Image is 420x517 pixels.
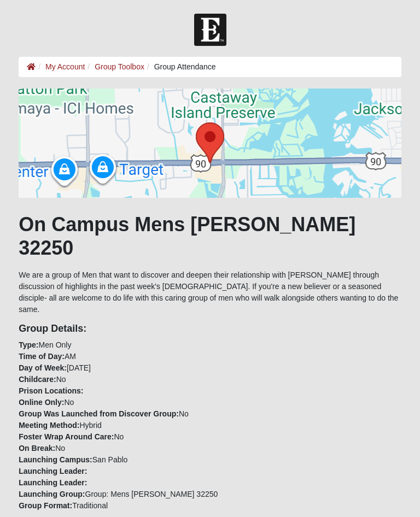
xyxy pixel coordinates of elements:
strong: Group Was Launched from Discover Group: [19,409,179,418]
div: Men Only AM [DATE] No No No Hybrid No No San Pablo Group: Mens [PERSON_NAME] 32250 Traditional [10,323,410,512]
a: Group Toolbox [95,62,144,71]
strong: Prison Locations: [19,386,83,395]
h1: On Campus Mens [PERSON_NAME] 32250 [19,213,401,260]
strong: Launching Leader: [19,478,87,487]
strong: Online Only: [19,398,64,407]
strong: Launching Campus: [19,455,92,464]
a: My Account [45,62,85,71]
strong: Foster Wrap Around Care: [19,432,114,441]
li: Group Attendance [144,61,216,73]
strong: Meeting Method: [19,421,79,430]
strong: Type: [19,340,38,349]
strong: Launching Leader: [19,467,87,475]
h4: Group Details: [19,323,401,335]
strong: Day of Week: [19,363,67,372]
strong: On Break: [19,444,55,453]
strong: Launching Group: [19,490,85,498]
strong: Time of Day: [19,352,65,361]
strong: Childcare: [19,375,56,384]
img: Church of Eleven22 Logo [194,14,226,46]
